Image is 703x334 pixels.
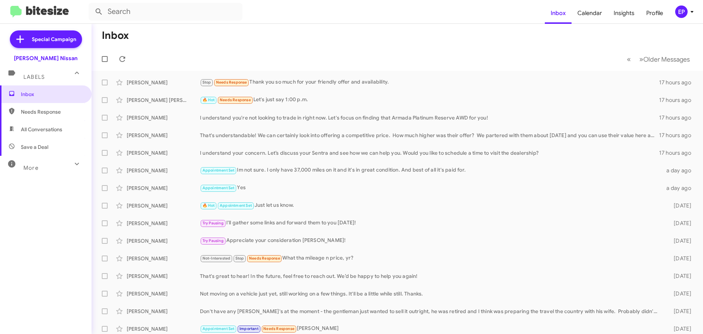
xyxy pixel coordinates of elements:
[200,290,662,297] div: Not moving on a vehicle just yet, still working on a few things. It'll be a little while still. T...
[127,290,200,297] div: [PERSON_NAME]
[659,79,697,86] div: 17 hours ago
[23,74,45,80] span: Labels
[127,149,200,157] div: [PERSON_NAME]
[89,3,242,21] input: Search
[200,132,659,139] div: That's understandable! We can certainly look into offering a competitive price. How much higher w...
[669,5,695,18] button: EP
[202,256,231,261] span: Not-Interested
[640,3,669,24] a: Profile
[662,290,697,297] div: [DATE]
[635,52,694,67] button: Next
[249,256,280,261] span: Needs Response
[675,5,688,18] div: EP
[127,272,200,280] div: [PERSON_NAME]
[127,308,200,315] div: [PERSON_NAME]
[127,237,200,245] div: [PERSON_NAME]
[200,114,659,121] div: I understand you're not looking to trade in right now. Let's focus on finding that Armada Platinu...
[662,325,697,333] div: [DATE]
[21,91,83,98] span: Inbox
[127,79,200,86] div: [PERSON_NAME]
[662,220,697,227] div: [DATE]
[23,165,38,171] span: More
[608,3,640,24] a: Insights
[202,326,235,331] span: Appointment Set
[200,272,662,280] div: That's great to hear! In the future, feel free to reach out. We’d be happy to help you again!
[10,30,82,48] a: Special Campaign
[545,3,572,24] a: Inbox
[623,52,694,67] nav: Page navigation example
[202,186,235,190] span: Appointment Set
[127,132,200,139] div: [PERSON_NAME]
[200,149,659,157] div: I understand your concern. Let’s discuss your Sentra and see how we can help you. Would you like ...
[662,167,697,174] div: a day ago
[127,184,200,192] div: [PERSON_NAME]
[220,98,251,102] span: Needs Response
[235,256,244,261] span: Stop
[659,96,697,104] div: 17 hours ago
[21,108,83,115] span: Needs Response
[127,114,200,121] div: [PERSON_NAME]
[202,203,215,208] span: 🔥 Hot
[127,220,200,227] div: [PERSON_NAME]
[127,255,200,262] div: [PERSON_NAME]
[127,167,200,174] div: [PERSON_NAME]
[200,166,662,175] div: Im not sure. I only have 37,000 miles on it and it's in great condition. And best of all it's pai...
[659,149,697,157] div: 17 hours ago
[202,80,211,85] span: Stop
[200,184,662,192] div: Yes
[639,55,643,64] span: »
[200,201,662,210] div: Just let us know.
[220,203,252,208] span: Appointment Set
[662,272,697,280] div: [DATE]
[263,326,294,331] span: Needs Response
[572,3,608,24] a: Calendar
[200,324,662,333] div: [PERSON_NAME]
[662,308,697,315] div: [DATE]
[202,221,224,225] span: Try Pausing
[127,202,200,209] div: [PERSON_NAME]
[202,98,215,102] span: 🔥 Hot
[239,326,258,331] span: Important
[14,55,78,62] div: [PERSON_NAME] Nissan
[662,202,697,209] div: [DATE]
[127,96,200,104] div: [PERSON_NAME] [PERSON_NAME]
[21,143,48,151] span: Save a Deal
[662,237,697,245] div: [DATE]
[200,78,659,87] div: Thank you so much for your friendly offer and availability.
[200,236,662,245] div: Appreciate your consideration [PERSON_NAME]!
[200,96,659,104] div: Let's just say 1:00 p.m.
[627,55,631,64] span: «
[32,36,76,43] span: Special Campaign
[622,52,635,67] button: Previous
[200,254,662,263] div: What tha mileage n price, yr?
[659,114,697,121] div: 17 hours ago
[200,308,662,315] div: Don't have any [PERSON_NAME]'s at the moment - the gentleman just wanted to sell it outright, he ...
[102,30,129,41] h1: Inbox
[200,219,662,227] div: I'll gather some links and forward them to you [DATE]!
[202,168,235,173] span: Appointment Set
[127,325,200,333] div: [PERSON_NAME]
[21,126,62,133] span: All Conversations
[662,255,697,262] div: [DATE]
[659,132,697,139] div: 17 hours ago
[662,184,697,192] div: a day ago
[643,55,690,63] span: Older Messages
[202,238,224,243] span: Try Pausing
[216,80,247,85] span: Needs Response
